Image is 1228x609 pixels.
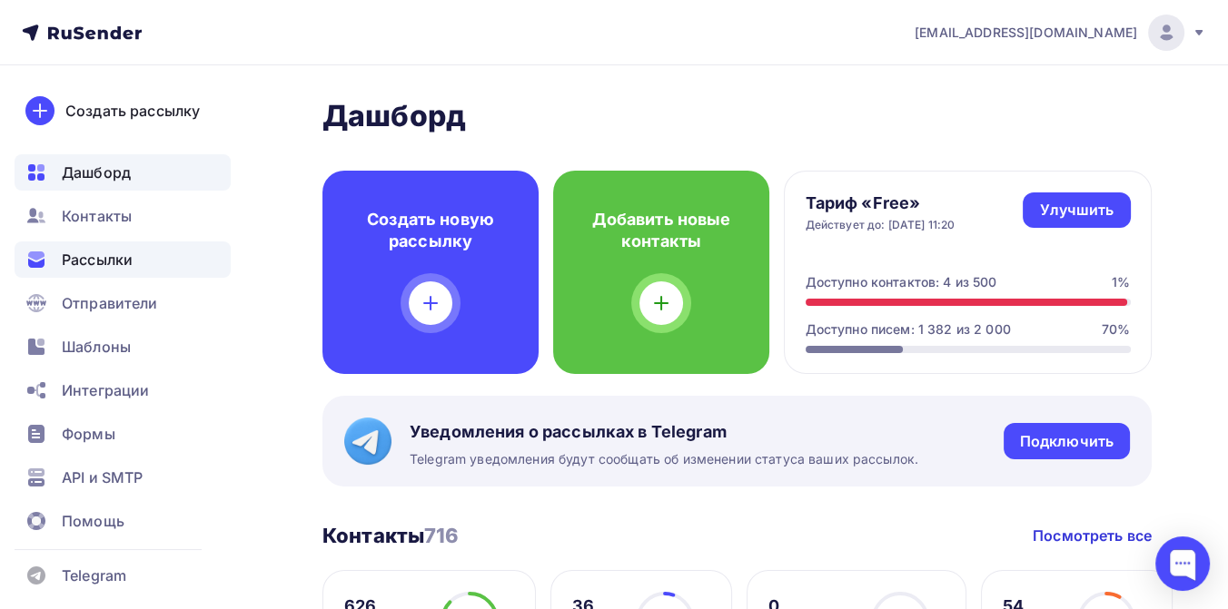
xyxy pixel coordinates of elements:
[62,205,132,227] span: Контакты
[806,218,956,232] div: Действует до: [DATE] 11:20
[62,162,131,183] span: Дашборд
[62,510,124,532] span: Помощь
[582,209,740,252] h4: Добавить новые контакты
[15,285,231,321] a: Отправители
[15,154,231,191] a: Дашборд
[62,467,143,488] span: API и SMTP
[806,320,1011,339] div: Доступно писем: 1 382 из 2 000
[62,292,158,314] span: Отправители
[15,241,231,278] a: Рассылки
[62,336,131,358] span: Шаблоны
[1112,273,1130,291] div: 1%
[1033,525,1152,546] a: Посмотреть все
[62,249,133,270] span: Рассылки
[1020,431,1114,452] div: Подключить
[15,198,231,234] a: Контакты
[322,98,1152,134] h2: Дашборд
[65,100,200,122] div: Создать рассылку
[62,565,126,586] span: Telegram
[410,421,918,443] span: Уведомления о рассылках в Telegram
[15,329,231,365] a: Шаблоны
[62,379,149,401] span: Интеграции
[62,423,115,445] span: Формы
[352,209,510,252] h4: Создать новую рассылку
[424,524,459,547] span: 716
[322,523,460,548] h3: Контакты
[410,450,918,468] span: Telegram уведомления будут сообщать об изменении статуса ваших рассылок.
[806,273,997,291] div: Доступно контактов: 4 из 500
[15,416,231,452] a: Формы
[915,24,1137,42] span: [EMAIL_ADDRESS][DOMAIN_NAME]
[1102,320,1130,339] div: 70%
[1039,200,1114,221] div: Улучшить
[915,15,1206,51] a: [EMAIL_ADDRESS][DOMAIN_NAME]
[806,192,956,214] h4: Тариф «Free»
